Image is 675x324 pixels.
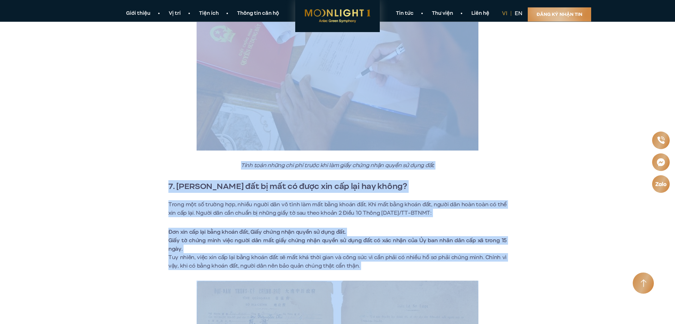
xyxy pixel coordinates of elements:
strong: 7. [PERSON_NAME] đất bị mất có được xin cấp lại hay không? [168,180,407,192]
a: Thư viện [423,10,462,17]
a: Giới thiệu [117,10,160,17]
p: Trong một số trường hợp, nhiều người dân vô tình làm mất bằng khoán đất. Khi mất bằng khoán đất, ... [168,200,507,217]
img: Messenger icon [656,158,665,167]
p: Tuy nhiên, việc xin cấp lại bằng khoán đất sẽ mất khá thời gian và công sức vì cần phải có nhiều ... [168,253,507,270]
a: Tin tức [387,10,423,17]
a: Vị trí [160,10,190,17]
a: en [515,10,522,17]
a: Tiện ích [190,10,228,17]
a: vi [502,10,507,17]
a: Thông tin căn hộ [228,10,288,17]
img: Arrow icon [640,279,646,287]
img: Zalo icon [655,181,667,187]
em: Tính toán những chi phí trước khi làm giấy chứng nhận quyền sử dụng đất [241,161,434,169]
img: Phone icon [657,136,665,144]
a: Liên hệ [462,10,498,17]
li: Đơn xin cấp lại bằng khoán đất, Giấy chứng nhận quyền sử dụng đất. [168,228,507,236]
a: Đăng ký nhận tin [528,7,591,22]
li: Giấy tờ chứng minh việc người dân mất giấy chứng nhận quyền sử dụng đất có xác nhận của Ủy ban nh... [168,236,507,253]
